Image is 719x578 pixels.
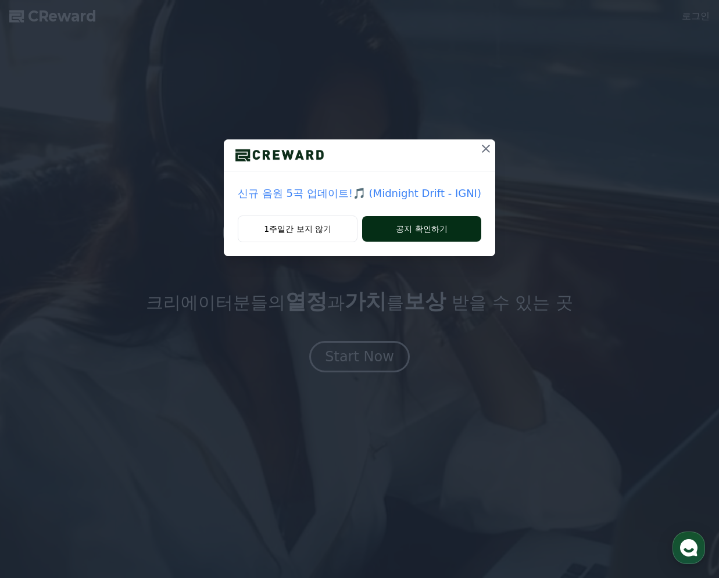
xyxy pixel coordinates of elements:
[224,146,335,164] img: logo
[37,386,44,395] span: 홈
[362,216,481,242] button: 공지 확인하기
[77,368,150,397] a: 대화
[106,386,120,396] span: 대화
[150,368,223,397] a: 설정
[3,368,77,397] a: 홈
[238,216,357,242] button: 1주일간 보지 않기
[238,185,481,202] a: 신규 음원 5곡 업데이트!🎵 (Midnight Drift - IGNI)
[180,386,194,395] span: 설정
